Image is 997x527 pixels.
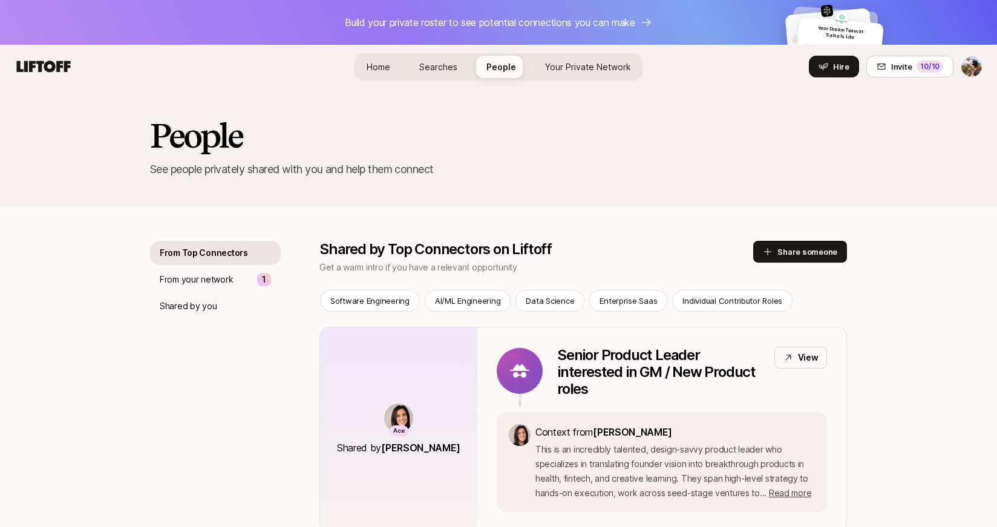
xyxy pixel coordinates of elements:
[345,15,635,30] p: Build your private roster to see potential connections you can make
[809,56,859,77] button: Hire
[410,56,467,78] a: Searches
[798,350,819,365] p: View
[917,61,943,73] div: 10 /10
[961,56,982,77] button: Fin Watterson
[337,440,460,456] p: Shared by
[790,33,801,44] img: default-avatar.svg
[600,295,657,307] p: Enterprise Saas
[509,424,531,446] img: 71d7b91d_d7cb_43b4_a7ea_a9b2f2cc6e03.jpg
[160,299,217,313] p: Shared by you
[486,62,516,72] span: People
[820,4,833,17] img: 87f8bfd1_fc92_498c_82d4_7f1eea7a9fa3.jpg
[835,13,848,25] img: 88751bda_7b1c_41f2_95bc_985b0959cf17.jpg
[262,272,266,287] p: 1
[393,426,405,436] p: Ace
[800,41,811,52] img: default-avatar.svg
[593,426,672,438] span: [PERSON_NAME]
[833,61,849,73] span: Hire
[535,424,815,440] p: Context from
[384,404,413,433] img: 71d7b91d_d7cb_43b4_a7ea_a9b2f2cc6e03.jpg
[150,117,242,154] h2: People
[961,56,982,77] img: Fin Watterson
[866,56,953,77] button: Invite10/10
[753,241,847,263] button: Share someone
[818,25,863,41] span: Your Dream Team at Salsa Is Life
[535,56,641,78] a: Your Private Network
[545,62,631,72] span: Your Private Network
[319,241,753,258] p: Shared by Top Connectors on Liftoff
[150,161,847,178] p: See people privately shared with you and help them connect
[330,295,410,307] p: Software Engineering
[381,442,460,454] span: [PERSON_NAME]
[319,260,753,275] p: Get a warm intro if you have a relevant opportunity
[160,272,233,287] p: From your network
[682,295,782,307] p: Individual Contributor Roles
[357,56,400,78] a: Home
[435,295,501,307] p: AI/ML Engineering
[367,62,390,72] span: Home
[419,62,457,72] span: Searches
[160,246,248,260] p: From Top Connectors
[891,61,912,73] span: Invite
[769,488,811,498] span: Read more
[535,442,815,500] p: This is an incredibly talented, design-savvy product leader who specializes in translating founde...
[526,295,574,307] p: Data Science
[557,347,765,398] p: Senior Product Leader interested in GM / New Product roles
[477,56,526,78] a: People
